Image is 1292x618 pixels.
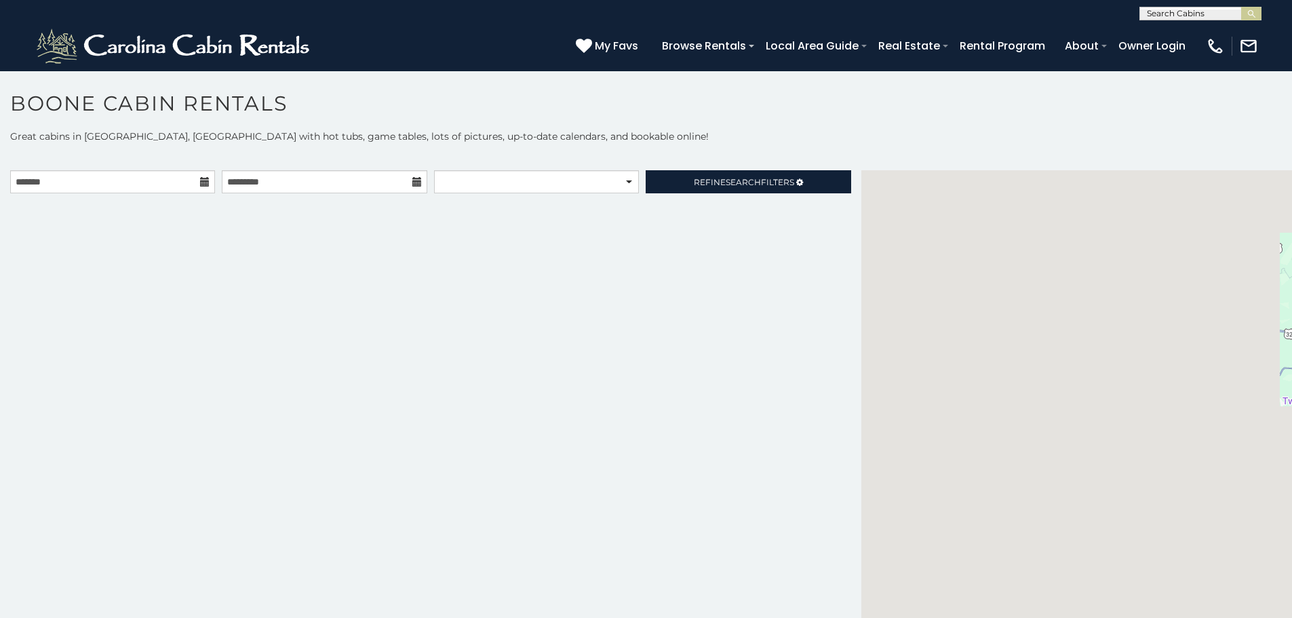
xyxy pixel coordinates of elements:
[1112,34,1192,58] a: Owner Login
[1058,34,1105,58] a: About
[694,177,794,187] span: Refine Filters
[726,177,761,187] span: Search
[1239,37,1258,56] img: mail-regular-white.png
[595,37,638,54] span: My Favs
[655,34,753,58] a: Browse Rentals
[576,37,642,55] a: My Favs
[34,26,315,66] img: White-1-2.png
[1206,37,1225,56] img: phone-regular-white.png
[872,34,947,58] a: Real Estate
[759,34,865,58] a: Local Area Guide
[953,34,1052,58] a: Rental Program
[646,170,850,193] a: RefineSearchFilters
